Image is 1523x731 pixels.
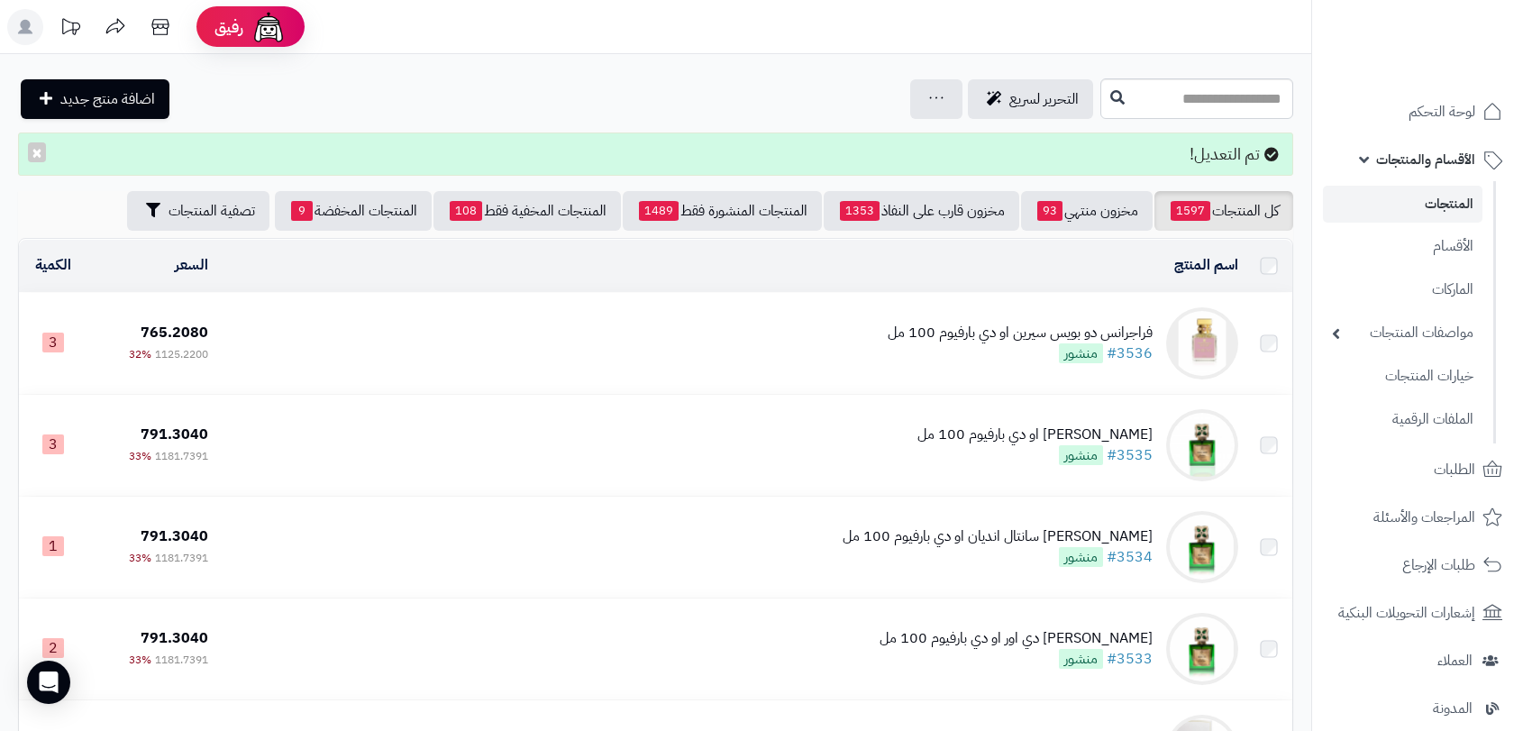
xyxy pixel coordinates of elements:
span: 765.2080 [141,322,208,343]
a: لوحة التحكم [1323,90,1512,133]
a: #3535 [1107,444,1153,466]
span: 791.3040 [141,525,208,547]
a: مخزون قارب على النفاذ1353 [824,191,1019,231]
span: 1125.2200 [155,346,208,362]
button: تصفية المنتجات [127,191,269,231]
a: المنتجات [1323,186,1482,223]
span: تصفية المنتجات [169,200,255,222]
div: [PERSON_NAME] او دي بارفيوم 100 مل [917,425,1153,445]
a: خيارات المنتجات [1323,357,1482,396]
img: كريستيان بروفنزانو باتشولي نوار او دي بارفيوم 100 مل [1166,409,1238,481]
a: التحرير لسريع [968,79,1093,119]
span: منشور [1059,547,1103,567]
div: فراجرانس دو بويس سيرين او دي بارفيوم 100 مل [888,323,1153,343]
button: × [28,142,46,162]
a: مخزون منتهي93 [1021,191,1153,231]
img: فراجرانس دو بويس سيرين او دي بارفيوم 100 مل [1166,307,1238,379]
a: المنتجات المنشورة فقط1489 [623,191,822,231]
a: العملاء [1323,639,1512,682]
span: 1597 [1171,201,1210,221]
a: الكمية [35,254,71,276]
span: 108 [450,201,482,221]
span: التحرير لسريع [1009,88,1079,110]
span: المراجعات والأسئلة [1373,505,1475,530]
a: اسم المنتج [1174,254,1238,276]
span: 1181.7391 [155,652,208,668]
span: 1353 [840,201,880,221]
span: 791.3040 [141,627,208,649]
a: المراجعات والأسئلة [1323,496,1512,539]
a: #3534 [1107,546,1153,568]
span: لوحة التحكم [1409,99,1475,124]
span: 93 [1037,201,1062,221]
span: 1 [42,536,64,556]
span: العملاء [1437,648,1473,673]
a: الطلبات [1323,448,1512,491]
span: المدونة [1433,696,1473,721]
a: المنتجات المخفية فقط108 [433,191,621,231]
img: logo-2.png [1400,50,1506,88]
a: المنتجات المخفضة9 [275,191,432,231]
img: ai-face.png [251,9,287,45]
span: 1181.7391 [155,448,208,464]
div: [PERSON_NAME] سانتال انديان او دي بارفيوم 100 مل [843,526,1153,547]
a: #3533 [1107,648,1153,670]
a: طلبات الإرجاع [1323,544,1512,587]
a: مواصفات المنتجات [1323,314,1482,352]
span: 3 [42,434,64,454]
span: 791.3040 [141,424,208,445]
a: السعر [175,254,208,276]
span: 33% [129,652,151,668]
span: الأقسام والمنتجات [1376,147,1475,172]
a: إشعارات التحويلات البنكية [1323,591,1512,635]
span: 2 [42,638,64,658]
a: #3536 [1107,343,1153,364]
img: كريستيان بروفنزانو عمبر دي اور او دي بارفيوم 100 مل [1166,613,1238,685]
span: 33% [129,550,151,566]
span: منشور [1059,445,1103,465]
span: إشعارات التحويلات البنكية [1338,600,1475,626]
span: طلبات الإرجاع [1402,553,1475,578]
span: 1181.7391 [155,550,208,566]
div: تم التعديل! [18,132,1293,176]
span: رفيق [214,16,243,38]
span: 32% [129,346,151,362]
span: 1489 [639,201,679,221]
span: الطلبات [1434,457,1475,482]
span: اضافة منتج جديد [60,88,155,110]
span: منشور [1059,343,1103,363]
a: اضافة منتج جديد [21,79,169,119]
span: منشور [1059,649,1103,669]
a: الماركات [1323,270,1482,309]
span: 3 [42,333,64,352]
a: المدونة [1323,687,1512,730]
a: الملفات الرقمية [1323,400,1482,439]
div: [PERSON_NAME] دي اور او دي بارفيوم 100 مل [880,628,1153,649]
a: الأقسام [1323,227,1482,266]
div: Open Intercom Messenger [27,661,70,704]
span: 33% [129,448,151,464]
a: تحديثات المنصة [48,9,93,50]
span: 9 [291,201,313,221]
a: كل المنتجات1597 [1154,191,1293,231]
img: كريستيان بروفنزانو سانتال انديان او دي بارفيوم 100 مل [1166,511,1238,583]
